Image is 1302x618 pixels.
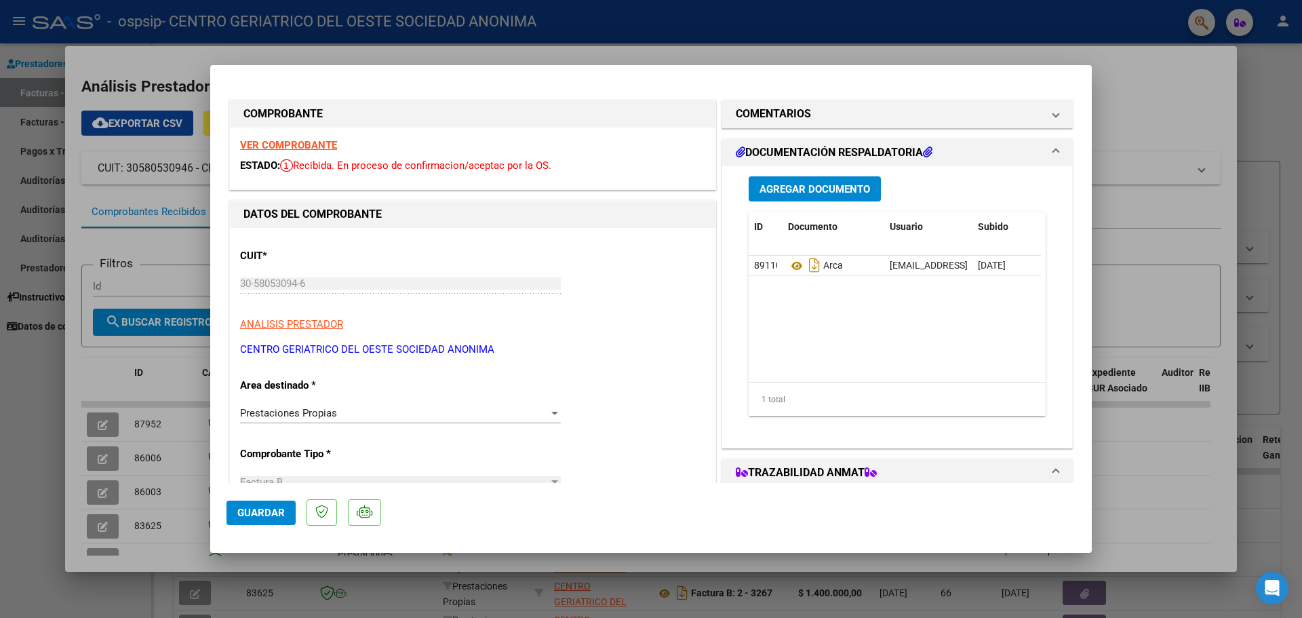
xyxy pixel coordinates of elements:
[884,212,972,242] datatable-header-cell: Usuario
[749,212,783,242] datatable-header-cell: ID
[783,212,884,242] datatable-header-cell: Documento
[240,139,337,151] a: VER COMPROBANTE
[736,144,932,161] h1: DOCUMENTACIÓN RESPALDATORIA
[759,183,870,195] span: Agregar Documento
[280,159,551,172] span: Recibida. En proceso de confirmacion/aceptac por la OS.
[978,260,1006,271] span: [DATE]
[240,342,705,358] p: CENTRO GERIATRICO DEL OESTE SOCIEDAD ANONIMA
[754,260,781,271] span: 89110
[754,221,763,232] span: ID
[736,465,877,481] h1: TRAZABILIDAD ANMAT
[1040,212,1108,242] datatable-header-cell: Acción
[240,248,380,264] p: CUIT
[788,260,843,271] span: Arca
[749,176,881,201] button: Agregar Documento
[749,383,1046,417] div: 1 total
[1256,572,1288,604] div: Open Intercom Messenger
[240,378,380,393] p: Area destinado *
[243,208,382,220] strong: DATOS DEL COMPROBANTE
[806,254,823,276] i: Descargar documento
[890,221,923,232] span: Usuario
[972,212,1040,242] datatable-header-cell: Subido
[788,221,837,232] span: Documento
[890,260,1286,271] span: [EMAIL_ADDRESS][DOMAIN_NAME] - CENTRO GERIATRICO DEL OESTE SOCIEDAD ANONIMA -
[978,221,1008,232] span: Subido
[226,501,296,525] button: Guardar
[240,446,380,462] p: Comprobante Tipo *
[237,507,285,519] span: Guardar
[240,476,283,488] span: Factura B
[243,107,323,120] strong: COMPROBANTE
[240,159,280,172] span: ESTADO:
[722,100,1072,128] mat-expansion-panel-header: COMENTARIOS
[240,407,337,419] span: Prestaciones Propias
[736,106,811,122] h1: COMENTARIOS
[722,139,1072,166] mat-expansion-panel-header: DOCUMENTACIÓN RESPALDATORIA
[722,166,1072,448] div: DOCUMENTACIÓN RESPALDATORIA
[722,459,1072,486] mat-expansion-panel-header: TRAZABILIDAD ANMAT
[240,318,343,330] span: ANALISIS PRESTADOR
